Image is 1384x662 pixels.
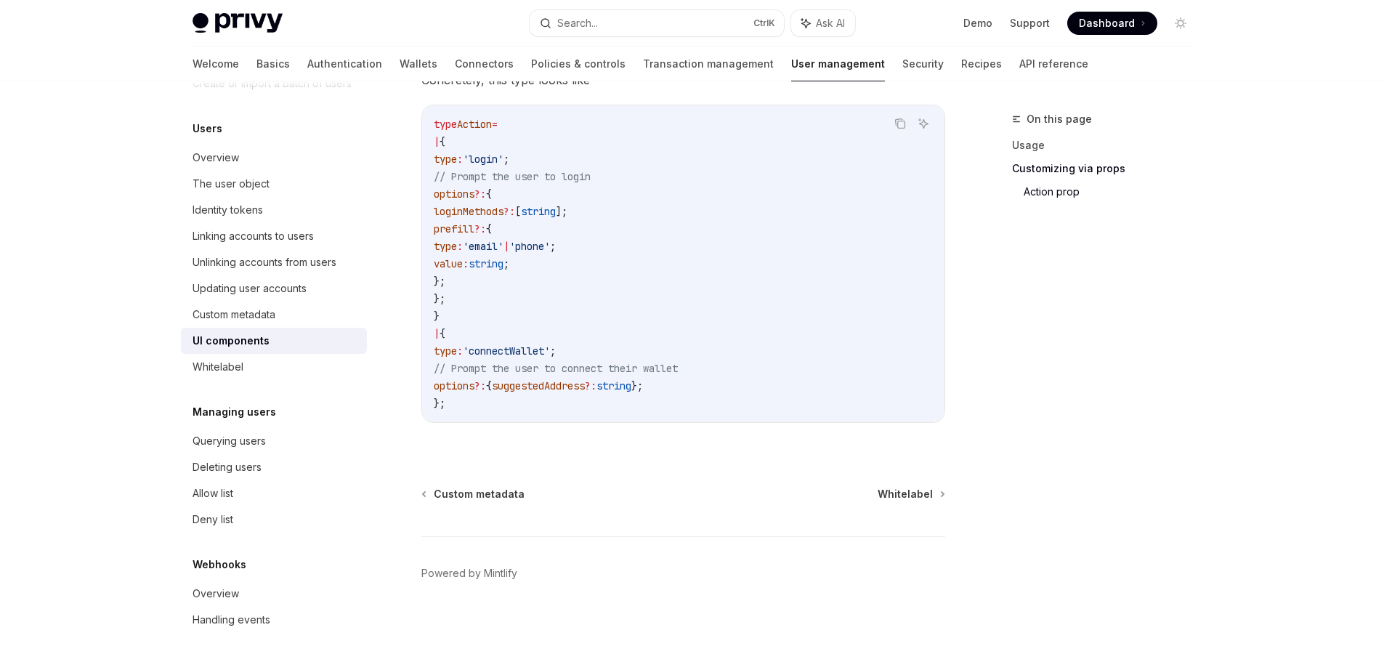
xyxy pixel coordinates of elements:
[434,344,457,358] span: type
[550,240,556,253] span: ;
[193,432,266,450] div: Querying users
[503,153,509,166] span: ;
[492,118,498,131] span: =
[753,17,775,29] span: Ctrl K
[181,145,367,171] a: Overview
[307,47,382,81] a: Authentication
[469,257,503,270] span: string
[463,153,503,166] span: 'login'
[193,175,270,193] div: The user object
[440,327,445,340] span: {
[556,205,567,218] span: ];
[902,47,944,81] a: Security
[1012,157,1204,180] a: Customizing via props
[181,607,367,633] a: Handling events
[463,257,469,270] span: :
[963,16,992,31] a: Demo
[1079,16,1135,31] span: Dashboard
[193,332,270,350] div: UI components
[878,487,933,501] span: Whitelabel
[434,487,525,501] span: Custom metadata
[193,556,246,573] h5: Webhooks
[643,47,774,81] a: Transaction management
[434,118,457,131] span: type
[434,240,457,253] span: type
[181,249,367,275] a: Unlinking accounts from users
[961,47,1002,81] a: Recipes
[434,379,474,392] span: options
[193,485,233,502] div: Allow list
[474,379,486,392] span: ?:
[193,306,275,323] div: Custom metadata
[503,240,509,253] span: |
[455,47,514,81] a: Connectors
[181,171,367,197] a: The user object
[878,487,944,501] a: Whitelabel
[434,292,445,305] span: };
[1169,12,1192,35] button: Toggle dark mode
[181,480,367,506] a: Allow list
[521,205,556,218] span: string
[585,379,596,392] span: ?:
[193,149,239,166] div: Overview
[434,205,503,218] span: loginMethods
[434,310,440,323] span: }
[463,344,550,358] span: 'connectWallet'
[193,511,233,528] div: Deny list
[557,15,598,32] div: Search...
[181,454,367,480] a: Deleting users
[503,205,515,218] span: ?:
[486,222,492,235] span: {
[421,566,517,581] a: Powered by Mintlify
[1010,16,1050,31] a: Support
[530,10,784,36] button: Search...CtrlK
[791,10,855,36] button: Ask AI
[631,379,643,392] span: };
[423,487,525,501] a: Custom metadata
[457,153,463,166] span: :
[503,257,509,270] span: ;
[434,275,445,288] span: };
[891,114,910,133] button: Copy the contents from the code block
[193,254,336,271] div: Unlinking accounts from users
[400,47,437,81] a: Wallets
[457,118,492,131] span: Action
[181,506,367,533] a: Deny list
[434,135,440,148] span: |
[550,344,556,358] span: ;
[193,120,222,137] h5: Users
[596,379,631,392] span: string
[486,187,492,201] span: {
[474,187,486,201] span: ?:
[1024,180,1204,203] a: Action prop
[193,47,239,81] a: Welcome
[181,428,367,454] a: Querying users
[181,223,367,249] a: Linking accounts to users
[193,201,263,219] div: Identity tokens
[440,135,445,148] span: {
[509,240,550,253] span: 'phone'
[193,227,314,245] div: Linking accounts to users
[181,581,367,607] a: Overview
[181,354,367,380] a: Whitelabel
[434,170,591,183] span: // Prompt the user to login
[434,362,678,375] span: // Prompt the user to connect their wallet
[181,275,367,302] a: Updating user accounts
[486,379,492,392] span: {
[193,358,243,376] div: Whitelabel
[791,47,885,81] a: User management
[181,302,367,328] a: Custom metadata
[181,197,367,223] a: Identity tokens
[1019,47,1088,81] a: API reference
[474,222,486,235] span: ?:
[1012,134,1204,157] a: Usage
[434,397,445,410] span: };
[434,222,474,235] span: prefill
[181,328,367,354] a: UI components
[434,327,440,340] span: |
[914,114,933,133] button: Ask AI
[1067,12,1157,35] a: Dashboard
[531,47,626,81] a: Policies & controls
[463,240,503,253] span: 'email'
[1027,110,1092,128] span: On this page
